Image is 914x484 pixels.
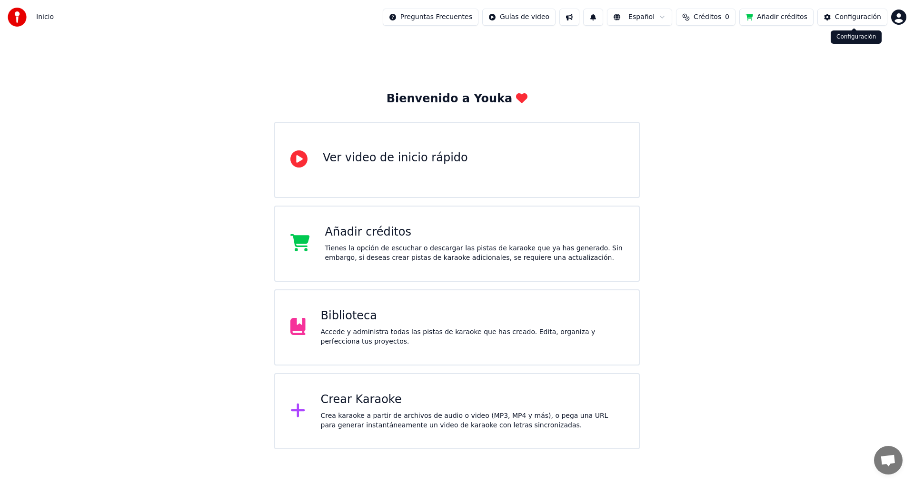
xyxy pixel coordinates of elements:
div: Biblioteca [321,308,624,324]
div: Ver video de inicio rápido [323,150,468,166]
nav: breadcrumb [36,12,54,22]
div: Accede y administra todas las pistas de karaoke que has creado. Edita, organiza y perfecciona tus... [321,327,624,346]
span: Inicio [36,12,54,22]
button: Configuración [817,9,887,26]
div: Configuración [835,12,881,22]
div: Tienes la opción de escuchar o descargar las pistas de karaoke que ya has generado. Sin embargo, ... [325,244,624,263]
button: Créditos0 [676,9,735,26]
div: Configuración [831,30,882,44]
div: Bienvenido a Youka [387,91,528,107]
img: youka [8,8,27,27]
button: Añadir créditos [739,9,814,26]
div: Crea karaoke a partir de archivos de audio o video (MP3, MP4 y más), o pega una URL para generar ... [321,411,624,430]
div: Crear Karaoke [321,392,624,407]
span: 0 [725,12,729,22]
div: Chat abierto [874,446,903,474]
div: Añadir créditos [325,225,624,240]
span: Créditos [694,12,721,22]
button: Guías de video [482,9,556,26]
button: Preguntas Frecuentes [383,9,478,26]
